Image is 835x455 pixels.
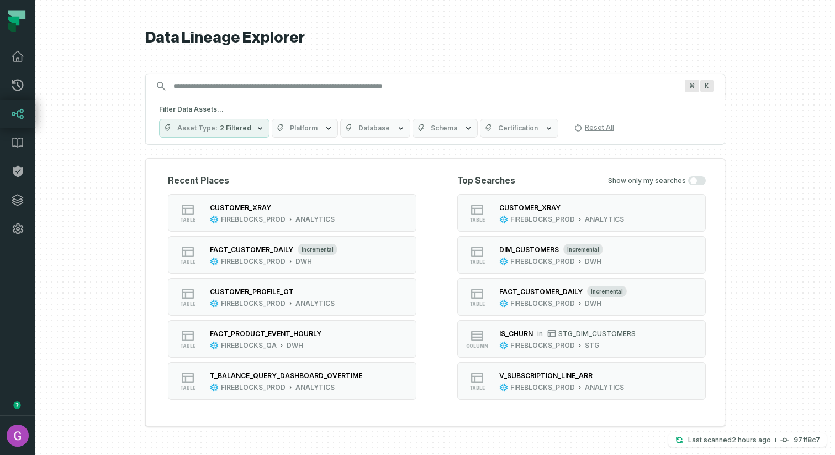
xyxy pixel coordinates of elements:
div: Tooltip anchor [12,400,22,410]
span: Press ⌘ + K to focus the search bar [685,80,699,92]
p: Last scanned [688,435,771,446]
h4: 971f8c7 [794,437,820,443]
span: Press ⌘ + K to focus the search bar [700,80,714,92]
img: avatar of Guy Abramov [7,425,29,447]
relative-time: Sep 2, 2025, 2:22 PM GMT+3 [732,436,771,444]
h1: Data Lineage Explorer [145,28,725,48]
button: Last scanned[DATE] 2:22:58 PM971f8c7 [668,433,827,447]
